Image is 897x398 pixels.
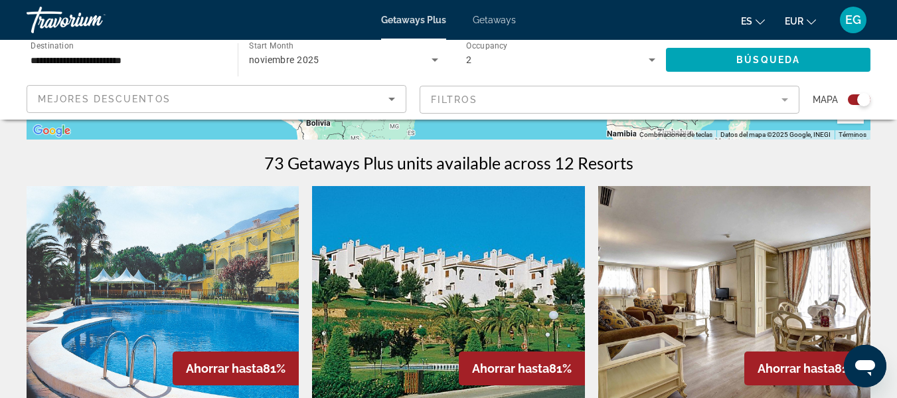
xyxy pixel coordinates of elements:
a: Términos (se abre en una nueva pestaña) [839,131,866,138]
span: Ahorrar hasta [186,361,263,375]
span: Destination [31,41,74,50]
span: 2 [466,54,471,65]
span: EG [845,13,861,27]
div: 81% [173,351,299,385]
button: Change language [741,11,765,31]
button: Combinaciones de teclas [639,130,712,140]
span: Occupancy [466,41,508,50]
span: Ahorrar hasta [758,361,835,375]
button: Change currency [785,11,816,31]
span: es [741,16,752,27]
span: Ahorrar hasta [472,361,549,375]
span: Mejores descuentos [38,94,171,104]
a: Getaways Plus [381,15,446,25]
a: Getaways [473,15,516,25]
div: 81% [744,351,870,385]
div: 81% [459,351,585,385]
button: Búsqueda [666,48,870,72]
span: noviembre 2025 [249,54,319,65]
a: Travorium [27,3,159,37]
span: Start Month [249,41,293,50]
button: Filter [420,85,799,114]
button: User Menu [836,6,870,34]
h1: 73 Getaways Plus units available across 12 Resorts [264,153,633,173]
a: Abre esta zona en Google Maps (se abre en una nueva ventana) [30,122,74,140]
span: Búsqueda [736,54,800,65]
span: EUR [785,16,803,27]
span: Mapa [813,90,838,109]
img: Google [30,122,74,140]
span: Datos del mapa ©2025 Google, INEGI [720,131,831,138]
iframe: Botón para iniciar la ventana de mensajería [844,345,886,387]
mat-select: Sort by [38,91,395,107]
